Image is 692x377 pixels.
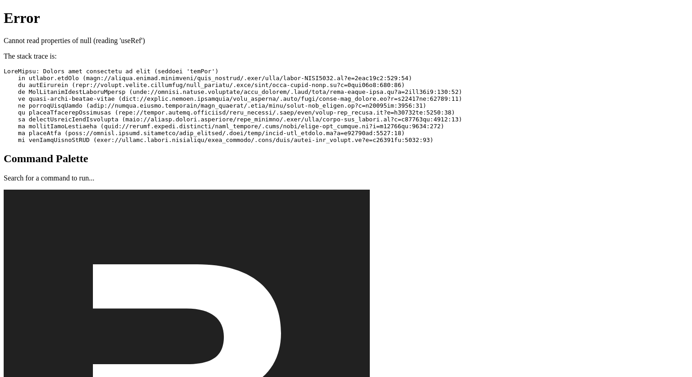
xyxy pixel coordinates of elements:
pre: LoreMipsu: Dolors amet consectetu ad elit (seddoei 'temPor') in utlabor.etdOlo (magn://aliqua.eni... [4,68,688,143]
p: Cannot read properties of null (reading 'useRef') [4,37,688,45]
h1: Error [4,10,688,27]
p: The stack trace is: [4,52,688,60]
h2: Command Palette [4,153,688,165]
p: Search for a command to run... [4,174,688,182]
